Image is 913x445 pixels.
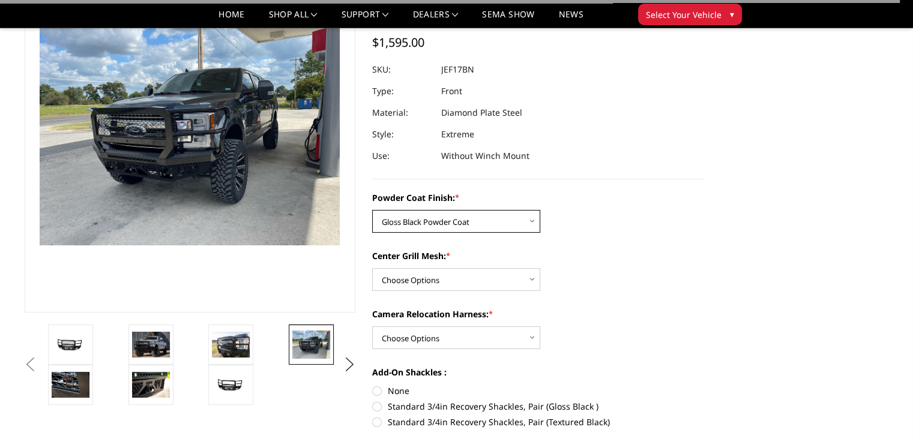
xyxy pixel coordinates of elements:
[638,4,742,25] button: Select Your Vehicle
[212,332,250,357] img: 2017-2022 Ford F250-350 - FT Series - Extreme Front Bumper
[269,10,318,28] a: shop all
[372,249,704,262] label: Center Grill Mesh:
[646,8,722,21] span: Select Your Vehicle
[372,102,432,124] dt: Material:
[218,10,244,28] a: Home
[132,372,170,397] img: 2017-2022 Ford F250-350 - FT Series - Extreme Front Bumper
[853,387,913,445] iframe: Chat Widget
[22,356,40,374] button: Previous
[441,59,474,80] dd: JEF17BN
[372,145,432,167] dt: Use:
[340,356,358,374] button: Next
[441,145,529,167] dd: Without Winch Mount
[441,80,462,102] dd: Front
[212,376,250,394] img: 2017-2022 Ford F250-350 - FT Series - Extreme Front Bumper
[372,34,424,50] span: $1,595.00
[372,124,432,145] dt: Style:
[482,10,534,28] a: SEMA Show
[52,372,89,397] img: 2017-2022 Ford F250-350 - FT Series - Extreme Front Bumper
[342,10,389,28] a: Support
[441,124,474,145] dd: Extreme
[558,10,583,28] a: News
[132,332,170,357] img: 2017-2022 Ford F250-350 - FT Series - Extreme Front Bumper
[372,384,704,397] label: None
[730,8,734,20] span: ▾
[372,191,704,204] label: Powder Coat Finish:
[372,308,704,320] label: Camera Relocation Harness:
[413,10,459,28] a: Dealers
[372,80,432,102] dt: Type:
[372,416,704,428] label: Standard 3/4in Recovery Shackles, Pair (Textured Black)
[441,102,522,124] dd: Diamond Plate Steel
[52,336,89,354] img: 2017-2022 Ford F250-350 - FT Series - Extreme Front Bumper
[372,400,704,413] label: Standard 3/4in Recovery Shackles, Pair (Gloss Black )
[372,59,432,80] dt: SKU:
[292,330,330,359] img: 2017-2022 Ford F250-350 - FT Series - Extreme Front Bumper
[372,366,704,378] label: Add-On Shackles :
